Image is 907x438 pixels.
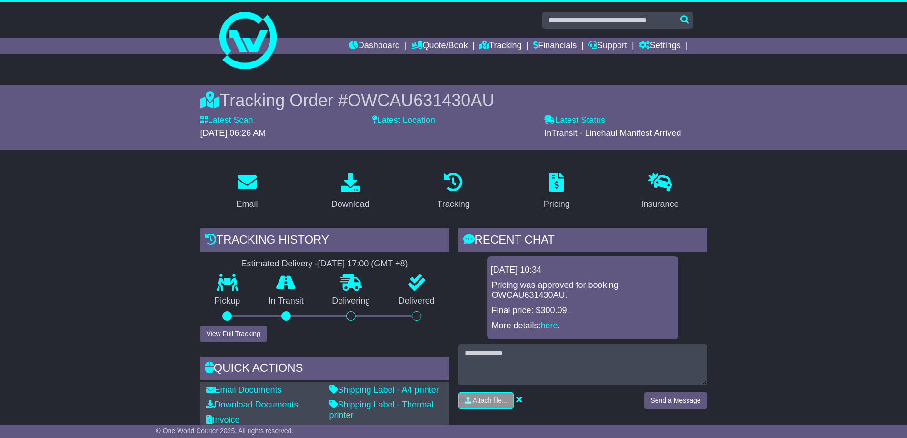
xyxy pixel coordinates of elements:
a: Shipping Label - Thermal printer [329,400,434,420]
div: Quick Actions [200,357,449,382]
div: Tracking [437,198,469,211]
p: Delivered [384,296,449,306]
a: Insurance [635,169,685,214]
a: Dashboard [349,38,400,54]
div: Estimated Delivery - [200,259,449,269]
a: Support [588,38,627,54]
a: Settings [639,38,681,54]
div: Tracking Order # [200,90,707,111]
a: Quote/Book [411,38,468,54]
span: InTransit - Linehaul Manifest Arrived [544,128,681,138]
div: RECENT CHAT [458,228,707,254]
div: Pricing [544,198,570,211]
p: Pickup [200,296,255,306]
div: [DATE] 10:34 [491,265,675,275]
a: Email Documents [206,385,282,395]
label: Latest Scan [200,115,253,126]
p: In Transit [254,296,318,306]
a: Invoice [206,415,240,425]
a: Download Documents [206,400,299,409]
span: OWCAU631430AU [348,91,494,110]
div: Tracking history [200,228,449,254]
a: Tracking [479,38,521,54]
span: © One World Courier 2025. All rights reserved. [156,427,294,435]
a: here [541,321,558,330]
p: Final price: $300.09. [492,306,674,316]
p: Pricing was approved for booking OWCAU631430AU. [492,280,674,301]
label: Latest Location [372,115,435,126]
a: Shipping Label - A4 printer [329,385,439,395]
p: More details: . [492,321,674,331]
div: Download [331,198,369,211]
div: [DATE] 17:00 (GMT +8) [318,259,408,269]
a: Financials [533,38,577,54]
label: Latest Status [544,115,605,126]
a: Download [325,169,376,214]
div: Insurance [641,198,679,211]
p: Delivering [318,296,385,306]
a: Tracking [431,169,476,214]
a: Pricing [538,169,576,214]
button: View Full Tracking [200,326,267,342]
span: [DATE] 06:26 AM [200,128,266,138]
button: Send a Message [644,392,707,409]
div: Email [236,198,258,211]
a: Email [230,169,264,214]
